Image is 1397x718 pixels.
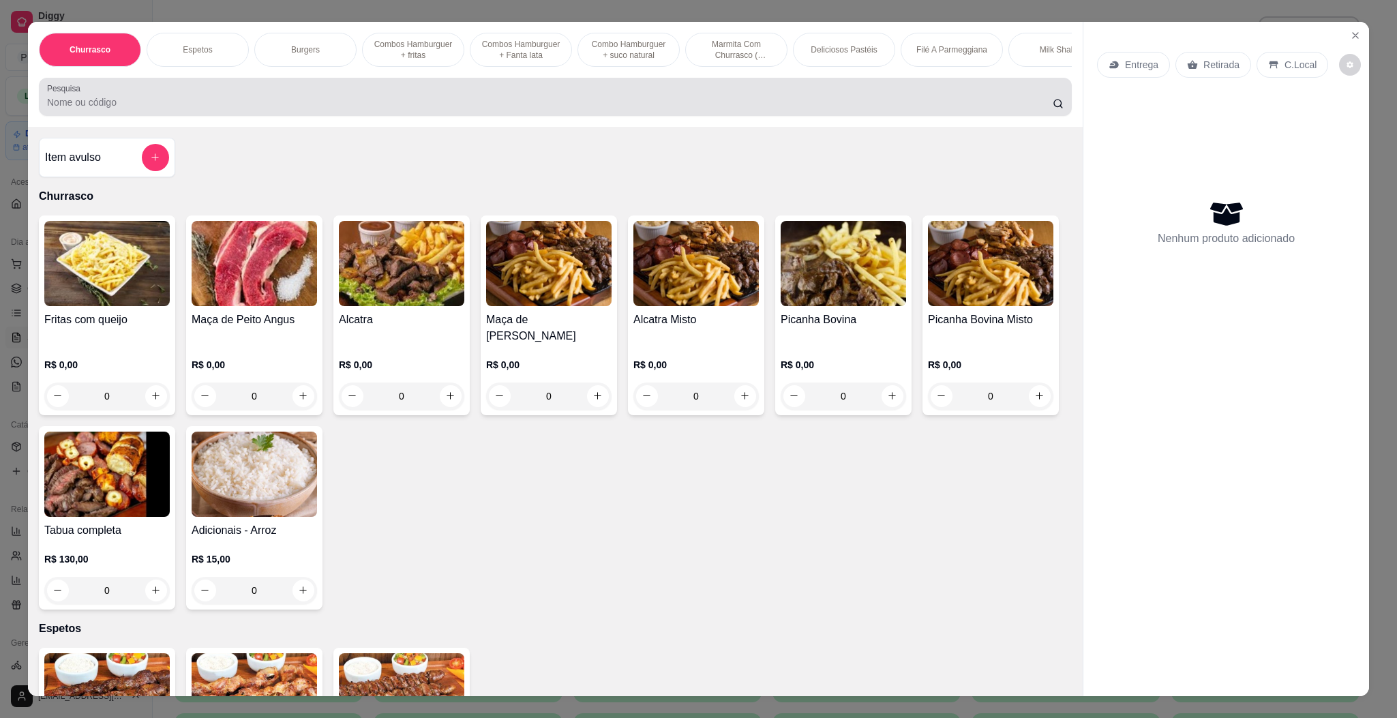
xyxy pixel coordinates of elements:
p: R$ 0,00 [781,358,906,372]
p: Retirada [1203,58,1240,72]
img: product-image [192,432,317,517]
img: product-image [44,221,170,306]
h4: Adicionais - Arroz [192,522,317,539]
h4: Alcatra Misto [633,312,759,328]
p: Deliciosos Pastéis [811,44,877,55]
p: Entrega [1125,58,1158,72]
p: Combos Hamburguer + fritas [374,39,453,61]
p: Espetos [39,620,1072,637]
button: decrease-product-quantity [194,580,216,601]
img: product-image [928,221,1053,306]
p: Milk Shake [1040,44,1080,55]
p: Churrasco [70,44,110,55]
img: product-image [44,432,170,517]
img: product-image [339,221,464,306]
button: decrease-product-quantity [1339,54,1361,76]
h4: Item avulso [45,149,101,166]
p: Burgers [291,44,320,55]
h4: Picanha Bovina Misto [928,312,1053,328]
p: Combo Hamburguer + suco natural [589,39,668,61]
p: Churrasco [39,188,1072,205]
p: R$ 130,00 [44,552,170,566]
p: R$ 0,00 [339,358,464,372]
p: R$ 0,00 [928,358,1053,372]
img: product-image [633,221,759,306]
p: Combos Hamburguer + Fanta lata [481,39,560,61]
p: R$ 0,00 [633,358,759,372]
p: Nenhum produto adicionado [1158,230,1295,247]
h4: Maça de [PERSON_NAME] [486,312,612,344]
h4: Fritas com queijo [44,312,170,328]
label: Pesquisa [47,83,85,94]
img: product-image [781,221,906,306]
p: Espetos [183,44,212,55]
h4: Alcatra [339,312,464,328]
p: Filé A Parmeggiana [916,44,987,55]
p: R$ 0,00 [486,358,612,372]
p: R$ 0,00 [192,358,317,372]
input: Pesquisa [47,95,1053,109]
h4: Maça de Peito Angus [192,312,317,328]
p: C.Local [1285,58,1317,72]
h4: Picanha Bovina [781,312,906,328]
img: product-image [486,221,612,306]
button: Close [1345,25,1366,46]
img: product-image [192,221,317,306]
button: increase-product-quantity [292,580,314,601]
p: R$ 15,00 [192,552,317,566]
p: R$ 0,00 [44,358,170,372]
button: add-separate-item [142,144,169,171]
h4: Tabua completa [44,522,170,539]
p: Marmita Com Churrasco ( Novidade ) [697,39,776,61]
